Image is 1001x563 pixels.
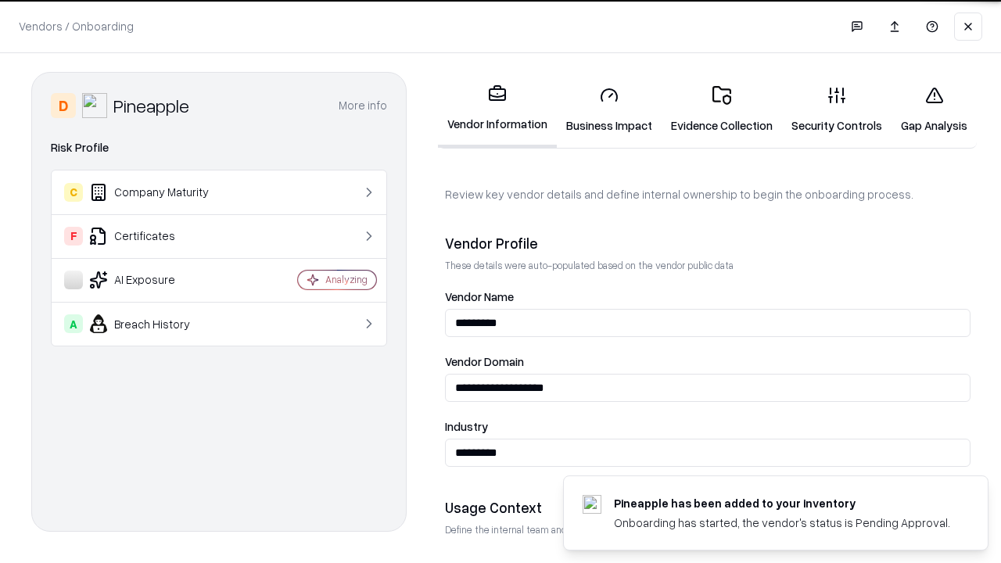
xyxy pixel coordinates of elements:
[557,74,662,146] a: Business Impact
[782,74,892,146] a: Security Controls
[892,74,977,146] a: Gap Analysis
[64,183,83,202] div: C
[445,259,971,272] p: These details were auto-populated based on the vendor public data
[438,72,557,148] a: Vendor Information
[325,273,368,286] div: Analyzing
[445,498,971,517] div: Usage Context
[51,138,387,157] div: Risk Profile
[614,515,950,531] div: Onboarding has started, the vendor's status is Pending Approval.
[445,523,971,536] p: Define the internal team and reason for using this vendor. This helps assess business relevance a...
[445,234,971,253] div: Vendor Profile
[583,495,601,514] img: pineappleenergy.com
[19,18,134,34] p: Vendors / Onboarding
[445,356,971,368] label: Vendor Domain
[64,314,251,333] div: Breach History
[445,291,971,303] label: Vendor Name
[445,186,971,203] p: Review key vendor details and define internal ownership to begin the onboarding process.
[64,183,251,202] div: Company Maturity
[64,227,83,246] div: F
[445,421,971,432] label: Industry
[113,93,189,118] div: Pineapple
[51,93,76,118] div: D
[82,93,107,118] img: Pineapple
[64,271,251,289] div: AI Exposure
[339,91,387,120] button: More info
[64,227,251,246] div: Certificates
[614,495,950,511] div: Pineapple has been added to your inventory
[662,74,782,146] a: Evidence Collection
[64,314,83,333] div: A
